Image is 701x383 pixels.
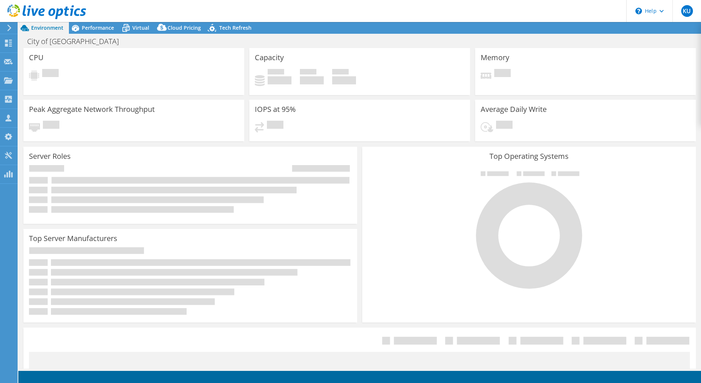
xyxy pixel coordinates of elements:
[219,24,252,31] span: Tech Refresh
[132,24,149,31] span: Virtual
[332,76,356,84] h4: 0 GiB
[168,24,201,31] span: Cloud Pricing
[481,54,509,62] h3: Memory
[635,8,642,14] svg: \n
[481,105,547,113] h3: Average Daily Write
[42,69,59,79] span: Pending
[43,121,59,131] span: Pending
[496,121,513,131] span: Pending
[29,152,71,160] h3: Server Roles
[255,105,296,113] h3: IOPS at 95%
[268,76,291,84] h4: 0 GiB
[300,69,316,76] span: Free
[82,24,114,31] span: Performance
[267,121,283,131] span: Pending
[332,69,349,76] span: Total
[681,5,693,17] span: KU
[29,105,155,113] h3: Peak Aggregate Network Throughput
[300,76,324,84] h4: 0 GiB
[29,54,44,62] h3: CPU
[31,24,63,31] span: Environment
[29,234,117,242] h3: Top Server Manufacturers
[494,69,511,79] span: Pending
[368,152,690,160] h3: Top Operating Systems
[268,69,284,76] span: Used
[24,37,130,45] h1: City of [GEOGRAPHIC_DATA]
[255,54,284,62] h3: Capacity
